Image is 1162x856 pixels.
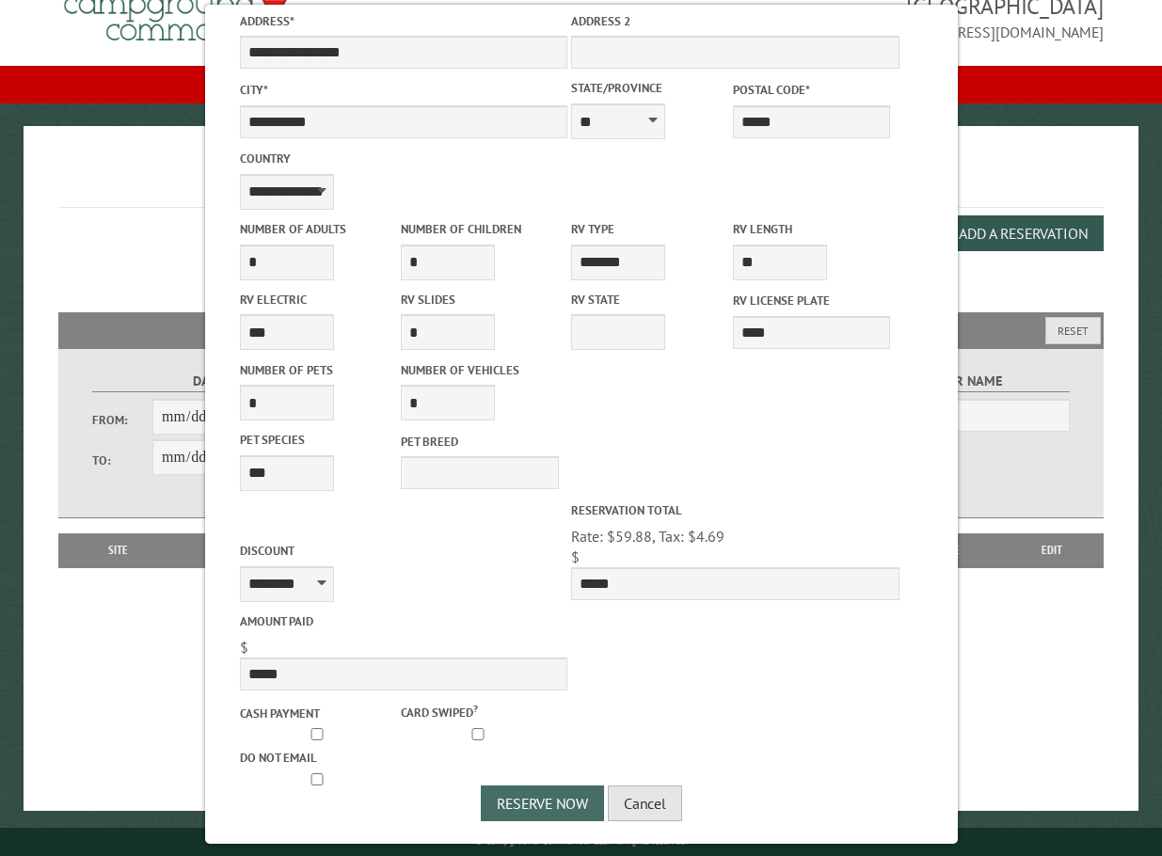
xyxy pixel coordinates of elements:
label: Dates [92,371,332,392]
label: Number of Children [401,220,558,238]
label: Number of Adults [240,220,397,238]
label: To: [92,452,152,469]
small: © Campground Commander LLC. All rights reserved. [475,835,688,848]
h2: Filters [58,312,1105,348]
label: Pet species [240,431,397,449]
span: $ [571,547,580,566]
label: Discount [240,542,567,560]
label: RV Type [571,220,728,238]
button: Reset [1045,317,1101,344]
span: $ [240,638,248,657]
label: Country [240,150,567,167]
label: Postal Code [732,81,889,99]
label: City [240,81,567,99]
label: Reservation Total [571,501,899,519]
button: Cancel [608,785,682,821]
label: RV Slides [401,291,558,309]
span: Rate: $59.88, Tax: $4.69 [571,527,724,546]
label: Cash payment [240,705,397,722]
label: Do not email [240,749,397,767]
h1: Reservations [58,156,1105,208]
label: Number of Vehicles [401,361,558,379]
label: RV Electric [240,291,397,309]
button: Add a Reservation [943,215,1104,251]
label: RV State [571,291,728,309]
label: RV License Plate [732,292,889,309]
label: From: [92,411,152,429]
label: RV Length [732,220,889,238]
label: Address 2 [571,12,899,30]
th: Edit [999,533,1104,567]
th: Dates [168,533,301,567]
label: Card swiped [401,701,558,721]
th: Site [68,533,169,567]
label: Address [240,12,567,30]
button: Reserve Now [481,785,604,821]
a: ? [473,702,478,715]
label: State/Province [571,79,728,97]
label: Number of Pets [240,361,397,379]
label: Pet breed [401,433,558,451]
label: Amount paid [240,612,567,630]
